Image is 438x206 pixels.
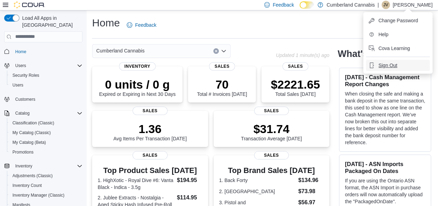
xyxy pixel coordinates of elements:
[99,77,176,97] div: Expired or Expiring in Next 30 Days
[12,162,35,170] button: Inventory
[98,166,203,175] h3: Top Product Sales [DATE]
[12,73,39,78] span: Security Roles
[1,47,85,57] button: Home
[338,48,388,59] h2: What's new
[15,49,26,55] span: Home
[378,45,410,52] span: Cova Learning
[10,191,82,199] span: Inventory Manager (Classic)
[219,166,324,175] h3: Top Brand Sales [DATE]
[298,187,324,196] dd: $73.98
[378,17,418,24] span: Change Password
[345,177,425,205] p: If you are using the Ontario ASN format, the ASN Import in purchase orders will now automatically...
[12,109,32,117] button: Catalog
[366,29,430,40] button: Help
[298,176,324,184] dd: $134.96
[15,63,26,68] span: Users
[135,22,156,28] span: Feedback
[271,77,320,91] p: $2221.65
[1,94,85,104] button: Customers
[10,119,57,127] a: Classification (Classic)
[382,1,390,9] div: Justin Valvasori
[271,77,320,97] div: Total Sales [DATE]
[12,120,54,126] span: Classification (Classic)
[113,122,187,141] div: Avg Items Per Transaction [DATE]
[7,80,85,90] button: Users
[96,47,144,55] span: Cumberland Cannabis
[15,110,29,116] span: Catalog
[98,177,174,191] dt: 1. HighXotic - Royal Dive #6: Vanta Black - Indica - 3.5g
[10,148,36,156] a: Promotions
[7,171,85,181] button: Adjustments (Classic)
[383,1,388,9] span: JV
[7,190,85,200] button: Inventory Manager (Classic)
[12,48,29,56] a: Home
[366,43,430,54] button: Cova Learning
[7,138,85,147] button: My Catalog (Beta)
[219,177,296,184] dt: 1. Back Forty
[119,62,156,71] span: Inventory
[366,60,430,71] button: Sign Out
[327,1,375,9] p: Cumberland Cannabis
[10,148,82,156] span: Promotions
[393,1,432,9] p: [PERSON_NAME]
[209,62,235,71] span: Sales
[241,122,302,136] p: $31.74
[14,1,45,8] img: Cova
[378,31,388,38] span: Help
[1,108,85,118] button: Catalog
[10,138,82,147] span: My Catalog (Beta)
[10,181,82,190] span: Inventory Count
[12,192,64,198] span: Inventory Manager (Classic)
[12,162,82,170] span: Inventory
[10,129,82,137] span: My Catalog (Classic)
[7,147,85,157] button: Promotions
[10,71,82,80] span: Security Roles
[197,77,247,91] p: 70
[113,122,187,136] p: 1.36
[345,160,425,174] h3: [DATE] - ASN Imports Packaged On Dates
[92,16,120,30] h1: Home
[10,129,54,137] a: My Catalog (Classic)
[219,188,296,195] dt: 2. [GEOGRAPHIC_DATA]
[10,172,82,180] span: Adjustments (Classic)
[177,176,203,184] dd: $194.95
[12,140,46,145] span: My Catalog (Beta)
[12,95,82,104] span: Customers
[254,107,289,115] span: Sales
[345,90,425,146] p: When closing the safe and making a bank deposit in the same transaction, this used to show as one...
[12,130,51,135] span: My Catalog (Classic)
[12,82,23,88] span: Users
[15,97,35,102] span: Customers
[213,48,219,54] button: Clear input
[12,109,82,117] span: Catalog
[12,61,82,70] span: Users
[1,161,85,171] button: Inventory
[254,151,289,159] span: Sales
[12,183,42,188] span: Inventory Count
[221,48,226,54] button: Open list of options
[99,77,176,91] p: 0 units / 0 g
[10,71,42,80] a: Security Roles
[177,193,203,202] dd: $114.95
[133,151,167,159] span: Sales
[197,77,247,97] div: Total # Invoices [DATE]
[366,15,430,26] button: Change Password
[345,74,425,88] h3: [DATE] - Cash Management Report Changes
[7,118,85,128] button: Classification (Classic)
[19,15,82,28] span: Load All Apps in [GEOGRAPHIC_DATA]
[12,47,82,56] span: Home
[12,149,34,155] span: Promotions
[12,95,38,104] a: Customers
[377,1,379,9] p: |
[7,71,85,80] button: Security Roles
[7,128,85,138] button: My Catalog (Classic)
[10,81,26,89] a: Users
[272,1,294,8] span: Feedback
[241,122,302,141] div: Transaction Average [DATE]
[12,61,29,70] button: Users
[10,172,55,180] a: Adjustments (Classic)
[124,18,159,32] a: Feedback
[10,81,82,89] span: Users
[10,181,45,190] a: Inventory Count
